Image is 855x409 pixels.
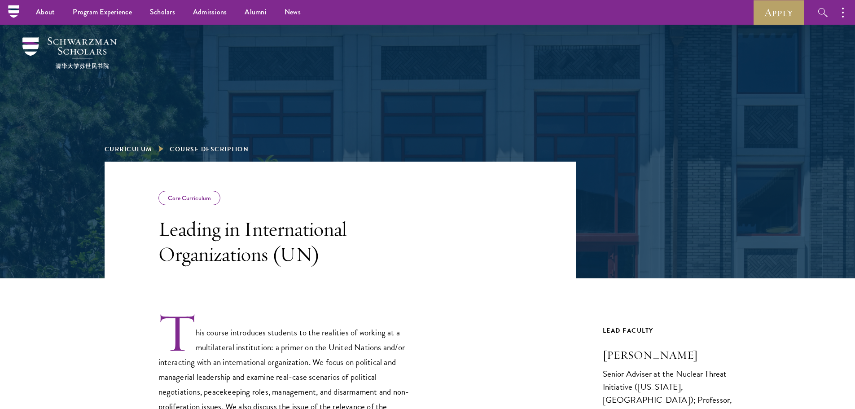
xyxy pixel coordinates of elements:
[22,37,117,69] img: Schwarzman Scholars
[158,191,221,205] div: Core Curriculum
[603,347,751,363] h3: [PERSON_NAME]
[170,145,249,154] span: Course Description
[603,325,751,336] div: Lead Faculty
[105,145,152,154] a: Curriculum
[158,216,414,267] h3: Leading in International Organizations (UN)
